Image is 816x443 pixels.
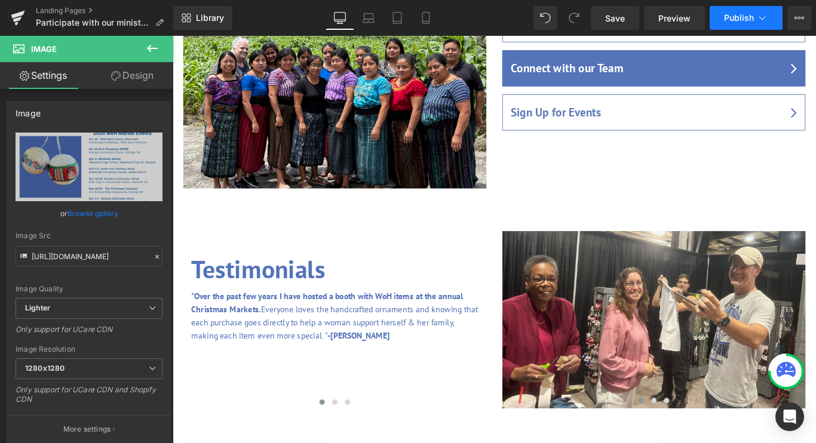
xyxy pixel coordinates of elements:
a: Tablet [383,6,412,30]
div: Only support for UCare CDN [16,325,162,342]
span: Library [196,13,224,23]
span: Preview [658,12,691,24]
a: Desktop [326,6,354,30]
a: Browse gallery [68,203,118,224]
h2: Testimonials [21,240,343,285]
div: Image Quality [16,285,162,293]
input: Link [16,246,162,267]
span: Save [605,12,625,24]
b: 1280x1280 [25,364,65,373]
span: -[PERSON_NAME] [174,331,244,343]
div: or [16,207,162,220]
span: Participate with our ministry activities to increase impact. [36,18,151,27]
button: Publish [710,6,783,30]
div: Image [16,101,41,118]
a: Sign Up for Events [380,77,481,94]
a: Landing Pages [36,6,173,16]
button: More settings [7,415,171,443]
button: Redo [562,6,586,30]
span: Image [31,44,57,54]
span: Publish [724,13,754,23]
button: More [787,6,811,30]
b: Lighter [25,303,50,312]
div: Image Resolution [16,345,162,353]
div: Open Intercom Messenger [775,402,804,431]
a: Mobile [412,6,440,30]
span: "Over the past few years I have hosted a booth with WoH items at the annual Christmas Markets. [21,286,327,313]
p: Everyone loves the handcrafted ornaments and knowing that each purchase goes directly to help a w... [21,285,343,344]
a: Connect with our Team [380,27,506,44]
a: New Library [173,6,232,30]
div: Only support for UCare CDN and Shopify CDN [16,385,162,412]
a: Preview [644,6,705,30]
a: Design [89,62,176,89]
a: Laptop [354,6,383,30]
button: Undo [533,6,557,30]
p: More settings [63,424,111,435]
div: Image Src [16,232,162,240]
